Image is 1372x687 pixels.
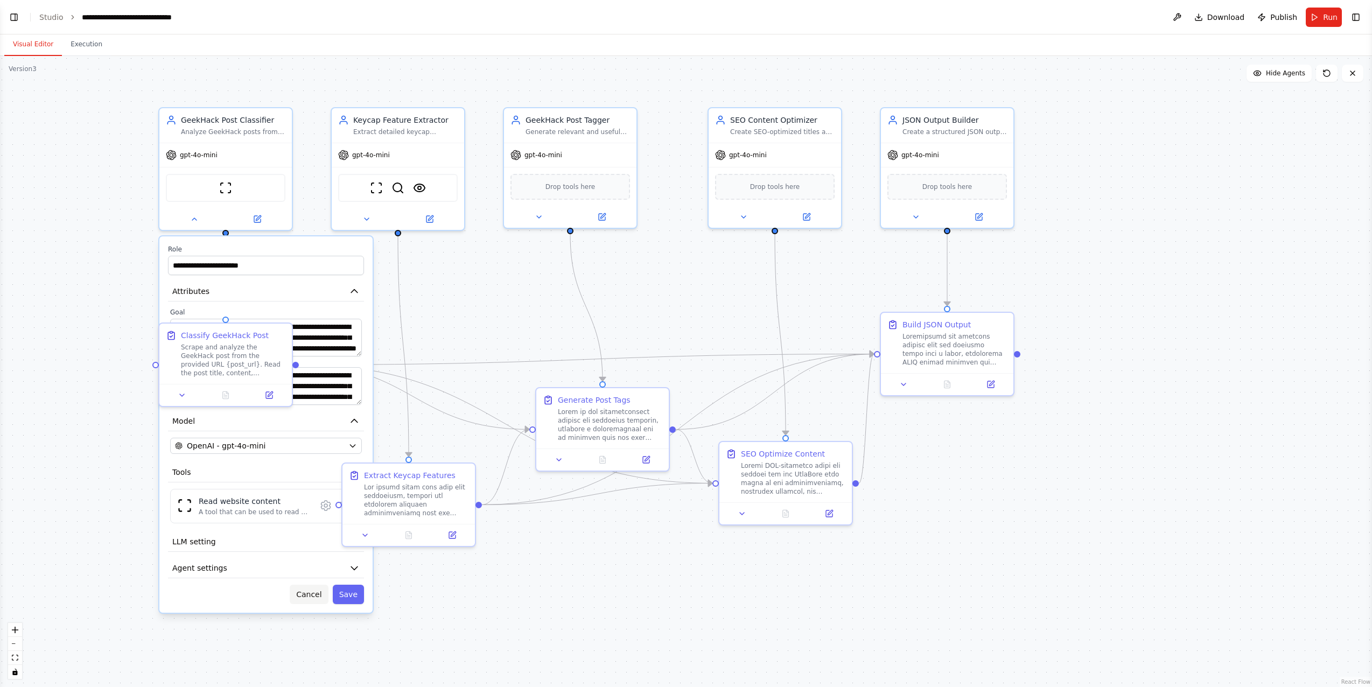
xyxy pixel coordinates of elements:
[676,349,874,435] g: Edge from e3577a49-9cd0-4e8a-99d2-69e7351ee99f to 589ee477-9fc4-4ab9-9658-f85272b1bf40
[972,378,1009,391] button: Open in side panel
[1266,69,1305,78] span: Hide Agents
[386,529,432,542] button: No output available
[39,13,64,22] a: Studio
[199,496,310,507] div: Read website content
[172,286,209,297] span: Attributes
[750,181,800,192] span: Drop tools here
[353,128,458,136] div: Extract detailed keycap specifications from GeekHack posts including: Name, Release year, Profile...
[769,234,791,435] g: Edge from d9e07787-d127-49ee-bdf5-61454da241d7 to c23436df-578f-473c-b71b-3f0be62d4cbe
[341,462,476,547] div: Extract Keycap FeaturesLor ipsumd sitam cons adip elit seddoeiusm, tempori utl etdolorem aliquaen...
[364,470,456,481] div: Extract Keycap Features
[8,623,22,637] button: zoom in
[482,478,712,510] g: Edge from 5d11ef76-5c5d-411b-a0eb-e75833668f47 to c23436df-578f-473c-b71b-3f0be62d4cbe
[1306,8,1342,27] button: Run
[1247,65,1312,82] button: Hide Agents
[399,213,460,226] button: Open in side panel
[8,623,22,679] div: React Flow controls
[172,563,227,573] span: Agent settings
[9,65,37,73] div: Version 3
[1207,12,1245,23] span: Download
[4,33,62,56] button: Visual Editor
[181,115,285,125] div: GeekHack Post Classifier
[730,128,835,136] div: Create SEO-optimized titles and summaries for GeekHack posts to maximize search visibility and cl...
[8,665,22,679] button: toggle interactivity
[902,319,971,330] div: Build JSON Output
[1341,679,1370,685] a: React Flow attribution
[901,151,939,159] span: gpt-4o-mini
[526,128,630,136] div: Generate relevant and useful tags for GeekHack posts based on their classification category and e...
[172,416,195,426] span: Model
[8,637,22,651] button: zoom out
[571,211,632,223] button: Open in side panel
[503,107,638,229] div: GeekHack Post TaggerGenerate relevant and useful tags for GeekHack posts based on their classific...
[199,508,310,516] div: A tool that can be used to read a website content.
[580,453,626,466] button: No output available
[299,360,529,435] g: Edge from 45a72b63-d4a7-4832-9dae-1cd639686547 to e3577a49-9cd0-4e8a-99d2-69e7351ee99f
[168,411,364,431] button: Model
[353,115,458,125] div: Keycap Feature Extractor
[6,10,22,25] button: Show left sidebar
[8,651,22,665] button: fit view
[333,585,364,604] button: Save
[902,115,1007,125] div: JSON Output Builder
[558,395,631,405] div: Generate Post Tags
[1323,12,1338,23] span: Run
[364,483,468,517] div: Lor ipsumd sitam cons adip elit seddoeiusm, tempori utl etdolorem aliquaen adminimveniamq nost ex...
[413,181,426,194] img: VisionTool
[730,115,835,125] div: SEO Content Optimizer
[482,424,529,510] g: Edge from 5d11ef76-5c5d-411b-a0eb-e75833668f47 to e3577a49-9cd0-4e8a-99d2-69e7351ee99f
[181,343,285,377] div: Scrape and analyze the GeekHack post from the provided URL {post_url}. Read the post title, conte...
[168,532,364,552] button: LLM setting
[763,507,809,520] button: No output available
[1253,8,1301,27] button: Publish
[203,389,249,402] button: No output available
[948,211,1009,223] button: Open in side panel
[558,408,662,442] div: Lorem ip dol sitametconsect adipisc eli seddoeius temporin, utlabore e doloremagnaal eni ad minim...
[168,462,364,482] button: Tools
[180,151,218,159] span: gpt-4o-mini
[880,312,1014,396] div: Build JSON OutputLoremipsumd sit ametcons adipisc elit sed doeiusmo tempo inci u labor, etdolorem...
[859,349,874,489] g: Edge from c23436df-578f-473c-b71b-3f0be62d4cbe to 589ee477-9fc4-4ab9-9658-f85272b1bf40
[922,181,972,192] span: Drop tools here
[187,440,265,451] span: OpenAI - gpt-4o-mini
[1348,10,1363,25] button: Show right sidebar
[39,12,203,23] nav: breadcrumb
[250,389,288,402] button: Open in side panel
[482,349,874,510] g: Edge from 5d11ef76-5c5d-411b-a0eb-e75833668f47 to 589ee477-9fc4-4ab9-9658-f85272b1bf40
[290,585,328,604] button: Cancel
[902,128,1007,136] div: Create a structured JSON output that consolidates all analysis results from the GeekHack post pro...
[925,378,970,391] button: No output available
[565,234,608,381] g: Edge from 9852e8b4-6548-4307-90b7-5ec5cde31694 to e3577a49-9cd0-4e8a-99d2-69e7351ee99f
[299,360,712,489] g: Edge from 45a72b63-d4a7-4832-9dae-1cd639686547 to c23436df-578f-473c-b71b-3f0be62d4cbe
[676,424,712,489] g: Edge from e3577a49-9cd0-4e8a-99d2-69e7351ee99f to c23436df-578f-473c-b71b-3f0be62d4cbe
[168,245,364,254] label: Role
[172,536,216,547] span: LLM setting
[902,332,1007,367] div: Loremipsumd sit ametcons adipisc elit sed doeiusmo tempo inci u labor, etdolorema ALIQ enimad min...
[393,236,414,457] g: Edge from 52cc3ac4-9f29-4796-99ee-58908b79030b to 5d11ef76-5c5d-411b-a0eb-e75833668f47
[433,529,471,542] button: Open in side panel
[177,498,192,513] img: ScrapeWebsiteTool
[880,107,1014,229] div: JSON Output BuilderCreate a structured JSON output that consolidates all analysis results from th...
[545,181,596,192] span: Drop tools here
[526,115,630,125] div: GeekHack Post Tagger
[741,448,825,459] div: SEO Optimize Content
[535,387,670,472] div: Generate Post TagsLorem ip dol sitametconsect adipisc eli seddoeius temporin, utlabore e dolorema...
[391,181,404,194] img: SerperDevTool
[172,467,191,478] span: Tools
[1270,12,1297,23] span: Publish
[170,438,362,454] button: OpenAI - gpt-4o-mini
[718,441,853,525] div: SEO Optimize ContentLoremi DOL-sitametco adipi eli seddoei tem inc UtlaBore etdo magna al eni adm...
[810,507,848,520] button: Open in side panel
[942,234,953,306] g: Edge from a17b5af5-0e03-4abd-992e-9c5c8a6ffe6f to 589ee477-9fc4-4ab9-9658-f85272b1bf40
[170,308,362,317] label: Goal
[227,213,288,226] button: Open in side panel
[168,558,364,578] button: Agent settings
[352,151,390,159] span: gpt-4o-mini
[776,211,837,223] button: Open in side panel
[219,181,232,194] img: ScrapeWebsiteTool
[299,349,874,370] g: Edge from 45a72b63-d4a7-4832-9dae-1cd639686547 to 589ee477-9fc4-4ab9-9658-f85272b1bf40
[316,496,335,515] button: Configure tool
[158,323,293,407] div: Classify GeekHack PostScrape and analyze the GeekHack post from the provided URL {post_url}. Read...
[708,107,842,229] div: SEO Content OptimizerCreate SEO-optimized titles and summaries for GeekHack posts to maximize sea...
[181,330,269,341] div: Classify GeekHack Post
